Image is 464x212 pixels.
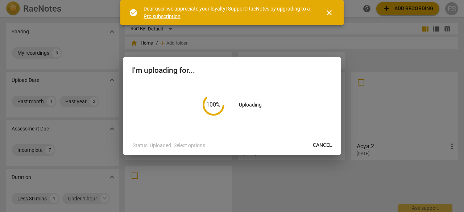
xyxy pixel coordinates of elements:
p: Uploading [239,101,262,109]
span: check_circle [129,8,138,17]
span: Cancel [313,142,332,149]
div: Dear user, we appreciate your loyalty! Support RaeNotes by upgrading to a [144,5,312,20]
span: close [325,8,333,17]
a: Pro subscription [144,13,181,19]
button: Cancel [307,139,338,152]
button: Close [320,4,338,21]
p: Status: Uploaded. Select options [133,142,205,149]
h2: I'm uploading for... [132,66,332,75]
